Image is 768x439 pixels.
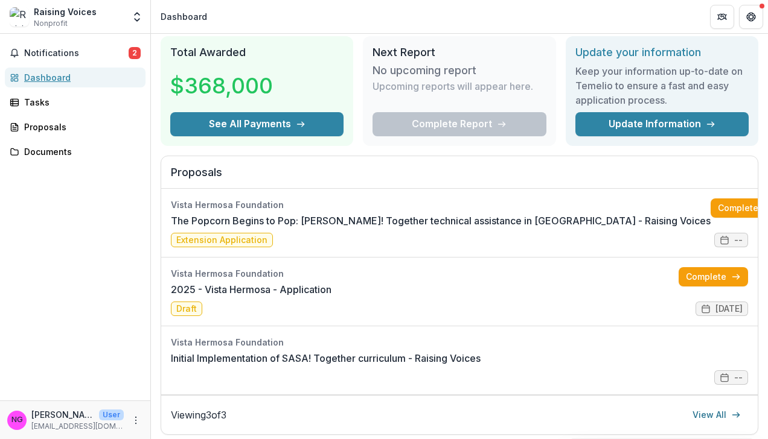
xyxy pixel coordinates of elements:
[5,68,146,87] a: Dashboard
[373,79,533,93] p: Upcoming reports will appear here.
[679,267,748,286] a: Complete
[5,43,146,63] button: Notifications2
[10,7,29,27] img: Raising Voices
[171,282,331,297] a: 2025 - Vista Hermosa - Application
[171,408,226,422] p: Viewing 3 of 3
[170,46,344,59] h2: Total Awarded
[129,413,143,428] button: More
[170,69,273,102] h3: $368,000
[161,10,207,23] div: Dashboard
[739,5,763,29] button: Get Help
[24,96,136,109] div: Tasks
[575,112,749,136] a: Update Information
[31,408,94,421] p: [PERSON_NAME]
[5,117,146,137] a: Proposals
[31,421,124,432] p: [EMAIL_ADDRESS][DOMAIN_NAME]
[5,92,146,112] a: Tasks
[24,48,129,58] span: Notifications
[156,8,212,25] nav: breadcrumb
[575,64,749,107] h3: Keep your information up-to-date on Temelio to ensure a fast and easy application process.
[129,47,141,59] span: 2
[34,5,97,18] div: Raising Voices
[24,121,136,133] div: Proposals
[24,71,136,84] div: Dashboard
[34,18,68,29] span: Nonprofit
[710,5,734,29] button: Partners
[373,46,546,59] h2: Next Report
[575,46,749,59] h2: Update your information
[373,64,476,77] h3: No upcoming report
[11,416,23,424] div: Natsnet Ghebrebrhan
[171,351,481,365] a: Initial Implementation of SASA! Together curriculum - Raising Voices
[171,166,748,189] h2: Proposals
[5,142,146,162] a: Documents
[99,409,124,420] p: User
[685,405,748,425] a: View All
[170,112,344,136] button: See All Payments
[24,145,136,158] div: Documents
[171,213,711,228] a: The Popcorn Begins to Pop: [PERSON_NAME]! Together technical assistance in [GEOGRAPHIC_DATA] - Ra...
[129,5,146,29] button: Open entity switcher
